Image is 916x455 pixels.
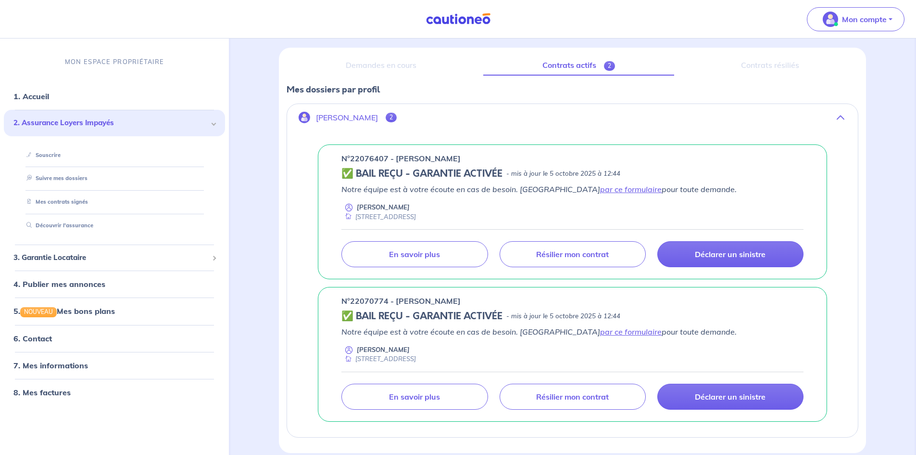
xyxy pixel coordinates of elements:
[13,252,208,263] span: 3. Garantie Locataire
[341,168,502,180] h5: ✅ BAIL REÇU - GARANTIE ACTIVÉE
[357,203,410,212] p: [PERSON_NAME]
[422,13,494,25] img: Cautioneo
[15,170,213,186] div: Suivre mes dossiers
[600,327,662,337] a: par ce formulaire
[65,57,164,66] p: MON ESPACE PROPRIÉTAIRE
[341,311,803,322] div: state: CONTRACT-VALIDATED, Context: ,MAYBE-CERTIFICATE,,LESSOR-DOCUMENTS,IS-ODEALIM
[657,241,803,267] a: Déclarer un sinistre
[4,110,225,136] div: 2. Assurance Loyers Impayés
[657,384,803,410] a: Déclarer un sinistre
[4,328,225,348] div: 6. Contact
[4,248,225,267] div: 3. Garantie Locataire
[341,212,416,221] div: [STREET_ADDRESS]
[341,295,461,307] p: n°22070774 - [PERSON_NAME]
[536,249,609,259] p: Résilier mon contrat
[341,311,502,322] h5: ✅ BAIL REÇU - GARANTIE ACTIVÉE
[341,384,488,410] a: En savoir plus
[389,249,440,259] p: En savoir plus
[341,326,803,338] p: Notre équipe est à votre écoute en cas de besoin. [GEOGRAPHIC_DATA] pour toute demande.
[842,13,887,25] p: Mon compte
[4,382,225,402] div: 8. Mes factures
[341,241,488,267] a: En savoir plus
[15,218,213,234] div: Découvrir l'assurance
[506,312,620,321] p: - mis à jour le 5 octobre 2025 à 12:44
[341,168,803,180] div: state: CONTRACT-VALIDATED, Context: ,MAYBE-CERTIFICATE,,LESSOR-DOCUMENTS,IS-ODEALIM
[13,387,71,397] a: 8. Mes factures
[4,274,225,294] div: 4. Publier mes annonces
[341,153,461,164] p: n°22076407 - [PERSON_NAME]
[341,354,416,364] div: [STREET_ADDRESS]
[287,106,858,129] button: [PERSON_NAME]2
[600,184,662,194] a: par ce formulaire
[23,175,88,182] a: Suivre mes dossiers
[500,384,646,410] a: Résilier mon contrat
[389,392,440,402] p: En savoir plus
[13,91,49,101] a: 1. Accueil
[695,249,765,259] p: Déclarer un sinistre
[4,87,225,106] div: 1. Accueil
[15,194,213,210] div: Mes contrats signés
[13,117,208,129] span: 2. Assurance Loyers Impayés
[299,112,310,123] img: illu_account.svg
[23,222,93,229] a: Découvrir l'assurance
[4,301,225,321] div: 5.NOUVEAUMes bons plans
[386,113,397,122] span: 2
[823,12,838,27] img: illu_account_valid_menu.svg
[23,151,61,158] a: Souscrire
[13,333,52,343] a: 6. Contact
[23,198,88,205] a: Mes contrats signés
[500,241,646,267] a: Résilier mon contrat
[341,183,803,195] p: Notre équipe est à votre écoute en cas de besoin. [GEOGRAPHIC_DATA] pour toute demande.
[316,113,378,122] p: [PERSON_NAME]
[695,392,765,402] p: Déclarer un sinistre
[483,55,674,76] a: Contrats actifs2
[536,392,609,402] p: Résilier mon contrat
[15,147,213,163] div: Souscrire
[357,345,410,354] p: [PERSON_NAME]
[13,306,115,316] a: 5.NOUVEAUMes bons plans
[13,279,105,289] a: 4. Publier mes annonces
[807,7,904,31] button: illu_account_valid_menu.svgMon compte
[506,169,620,179] p: - mis à jour le 5 octobre 2025 à 12:44
[13,360,88,370] a: 7. Mes informations
[287,83,858,96] p: Mes dossiers par profil
[604,61,615,71] span: 2
[4,355,225,375] div: 7. Mes informations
